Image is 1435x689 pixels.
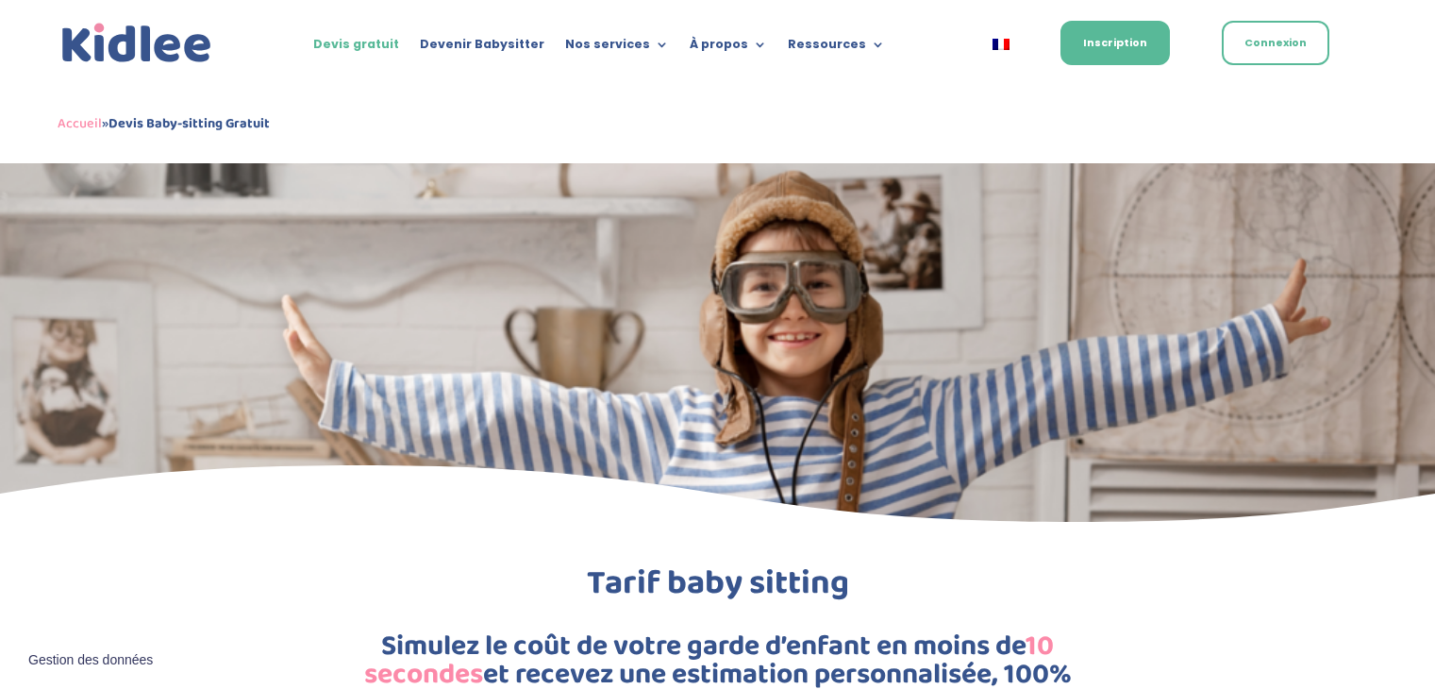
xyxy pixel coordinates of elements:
a: Kidlee Logo [58,19,216,68]
img: logo_kidlee_bleu [58,19,216,68]
h1: Tarif baby sitting [303,566,1133,610]
span: Gestion des données [28,652,153,669]
strong: Devis Baby-sitting Gratuit [108,112,270,135]
a: Devenir Babysitter [420,38,544,59]
a: Accueil [58,112,102,135]
img: Français [993,39,1010,50]
a: Nos services [565,38,669,59]
a: À propos [690,38,767,59]
a: Devis gratuit [313,38,399,59]
a: Connexion [1222,21,1329,65]
span: » [58,112,270,135]
a: Inscription [1060,21,1170,65]
button: Gestion des données [17,641,164,681]
a: Ressources [788,38,885,59]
